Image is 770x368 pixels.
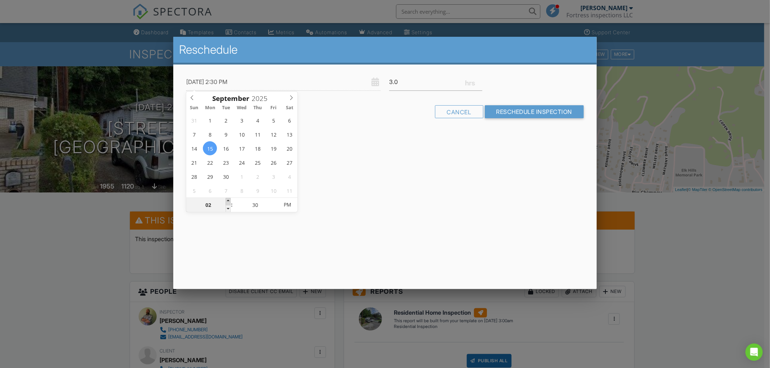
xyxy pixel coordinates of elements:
[250,106,266,110] span: Thu
[219,183,233,198] span: October 7, 2025
[202,106,218,110] span: Mon
[219,169,233,183] span: September 30, 2025
[235,155,249,169] span: September 24, 2025
[266,155,280,169] span: September 26, 2025
[186,198,231,212] input: Scroll to increment
[203,169,217,183] span: September 29, 2025
[187,183,201,198] span: October 5, 2025
[266,106,282,110] span: Fri
[203,141,217,155] span: September 15, 2025
[282,113,296,127] span: September 6, 2025
[235,183,249,198] span: October 8, 2025
[186,106,202,110] span: Sun
[435,105,483,118] div: Cancel
[234,106,250,110] span: Wed
[745,343,763,361] div: Open Intercom Messenger
[251,155,265,169] span: September 25, 2025
[187,141,201,155] span: September 14, 2025
[266,169,280,183] span: October 3, 2025
[251,141,265,155] span: September 18, 2025
[251,127,265,141] span: September 11, 2025
[249,94,273,103] input: Scroll to increment
[282,183,296,198] span: October 11, 2025
[282,141,296,155] span: September 20, 2025
[231,198,233,212] span: :
[203,113,217,127] span: September 1, 2025
[282,169,296,183] span: October 4, 2025
[203,183,217,198] span: October 6, 2025
[203,155,217,169] span: September 22, 2025
[235,113,249,127] span: September 3, 2025
[233,198,277,212] input: Scroll to increment
[251,183,265,198] span: October 9, 2025
[187,169,201,183] span: September 28, 2025
[266,141,280,155] span: September 19, 2025
[219,113,233,127] span: September 2, 2025
[219,127,233,141] span: September 9, 2025
[187,155,201,169] span: September 21, 2025
[235,127,249,141] span: September 10, 2025
[203,127,217,141] span: September 8, 2025
[282,106,297,110] span: Sat
[187,127,201,141] span: September 7, 2025
[251,169,265,183] span: October 2, 2025
[235,141,249,155] span: September 17, 2025
[212,95,249,102] span: Scroll to increment
[282,127,296,141] span: September 13, 2025
[235,169,249,183] span: October 1, 2025
[219,155,233,169] span: September 23, 2025
[251,113,265,127] span: September 4, 2025
[485,105,584,118] input: Reschedule Inspection
[179,43,591,57] h2: Reschedule
[266,113,280,127] span: September 5, 2025
[277,198,297,212] span: Click to toggle
[187,113,201,127] span: August 31, 2025
[266,183,280,198] span: October 10, 2025
[282,155,296,169] span: September 27, 2025
[219,141,233,155] span: September 16, 2025
[218,106,234,110] span: Tue
[266,127,280,141] span: September 12, 2025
